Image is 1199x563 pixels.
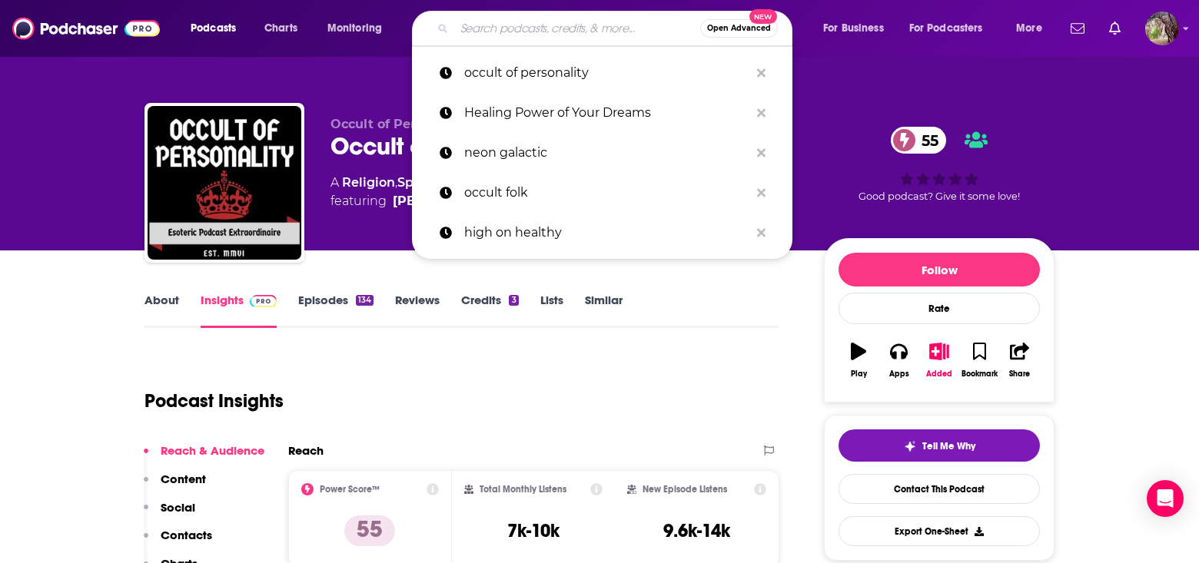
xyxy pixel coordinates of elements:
a: occult folk [412,173,792,213]
button: Share [1000,333,1040,388]
button: Reach & Audience [144,443,264,472]
img: Occult of Personality podcast [148,106,301,260]
div: Apps [889,369,909,379]
p: Contacts [161,528,212,542]
a: Show notifications dropdown [1064,15,1091,41]
button: Show profile menu [1145,12,1179,45]
a: Episodes134 [298,293,374,328]
button: Contacts [144,528,212,556]
span: Podcasts [191,18,236,39]
button: Play [839,333,878,388]
span: Logged in as MSanz [1145,12,1179,45]
span: featuring [330,192,649,210]
span: , [395,175,397,190]
div: 3 [509,295,518,306]
h2: New Episode Listens [643,484,727,495]
span: More [1016,18,1042,39]
button: Content [144,472,206,500]
div: Added [926,369,952,379]
button: Bookmark [959,333,999,388]
span: Monitoring [327,18,382,39]
div: 134 [356,295,374,306]
span: Good podcast? Give it some love! [859,190,1020,202]
p: 55 [344,515,395,546]
span: For Business [823,18,884,39]
p: Healing Power of Your Dreams [464,93,749,133]
span: Occult of Personality [330,117,467,131]
p: Reach & Audience [161,443,264,458]
a: Contact This Podcast [839,474,1040,504]
p: neon galactic [464,133,749,173]
div: 55Good podcast? Give it some love! [824,117,1055,212]
a: Lists [540,293,563,328]
div: Bookmark [962,369,998,379]
p: high on healthy [464,213,749,253]
p: occult folk [464,173,749,213]
a: Similar [585,293,623,328]
div: [PERSON_NAME] [393,192,503,210]
button: Added [919,333,959,388]
div: Play [851,369,867,379]
a: neon galactic [412,133,792,173]
a: Reviews [395,293,440,328]
a: 55 [891,127,946,154]
h3: 9.6k-14k [663,519,730,542]
h2: Power Score™ [320,484,380,495]
button: Apps [878,333,918,388]
span: Open Advanced [707,25,771,32]
span: New [749,9,777,24]
input: Search podcasts, credits, & more... [454,16,700,41]
a: Show notifications dropdown [1103,15,1127,41]
img: tell me why sparkle [904,440,916,452]
p: Content [161,472,206,486]
span: 55 [906,127,946,154]
h3: 7k-10k [507,519,560,542]
button: open menu [899,16,1005,41]
span: For Podcasters [909,18,983,39]
span: Charts [264,18,297,39]
button: open menu [317,16,402,41]
button: Follow [839,253,1040,286]
button: Social [144,500,195,528]
div: Share [1009,369,1030,379]
p: occult of personality [464,53,749,93]
div: Search podcasts, credits, & more... [427,11,807,46]
a: occult of personality [412,53,792,93]
div: Open Intercom Messenger [1147,480,1184,517]
button: tell me why sparkleTell Me Why [839,429,1040,462]
a: About [144,293,179,328]
a: InsightsPodchaser Pro [201,293,277,328]
h2: Total Monthly Listens [480,484,566,495]
img: User Profile [1145,12,1179,45]
button: open menu [812,16,903,41]
a: Religion [342,175,395,190]
h2: Reach [288,443,324,458]
div: Rate [839,293,1040,324]
p: Social [161,500,195,515]
a: Charts [254,16,307,41]
button: Open AdvancedNew [700,19,778,38]
img: Podchaser - Follow, Share and Rate Podcasts [12,14,160,43]
h1: Podcast Insights [144,389,284,412]
img: Podchaser Pro [250,295,277,307]
button: Export One-Sheet [839,516,1040,546]
button: open menu [180,16,256,41]
a: Credits3 [461,293,518,328]
span: Tell Me Why [922,440,975,452]
a: Healing Power of Your Dreams [412,93,792,133]
a: high on healthy [412,213,792,253]
div: A podcast [330,174,649,210]
button: open menu [1005,16,1061,41]
a: Spirituality [397,175,468,190]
